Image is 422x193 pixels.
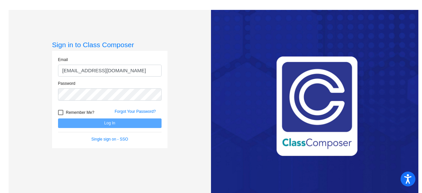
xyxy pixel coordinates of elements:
label: Email [58,57,68,63]
h3: Sign in to Class Composer [52,41,167,49]
a: Single sign on - SSO [91,137,128,142]
label: Password [58,80,75,86]
span: Remember Me? [66,109,94,116]
button: Log In [58,118,162,128]
a: Forgot Your Password? [115,109,156,114]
